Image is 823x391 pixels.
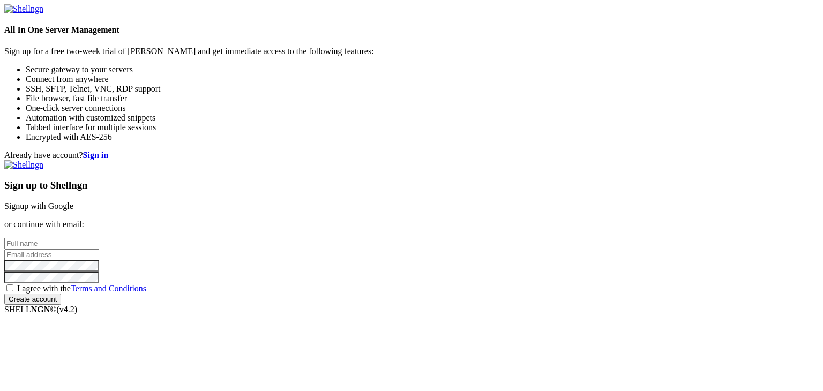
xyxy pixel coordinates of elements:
h3: Sign up to Shellngn [4,179,819,191]
b: NGN [31,305,50,314]
a: Signup with Google [4,201,73,210]
li: Secure gateway to your servers [26,65,819,74]
img: Shellngn [4,4,43,14]
span: 4.2.0 [57,305,78,314]
input: Create account [4,294,61,305]
input: Full name [4,238,99,249]
li: Encrypted with AES-256 [26,132,819,142]
li: One-click server connections [26,103,819,113]
img: Shellngn [4,160,43,170]
li: Automation with customized snippets [26,113,819,123]
span: I agree with the [17,284,146,293]
input: Email address [4,249,99,260]
li: Tabbed interface for multiple sessions [26,123,819,132]
div: Already have account? [4,151,819,160]
li: SSH, SFTP, Telnet, VNC, RDP support [26,84,819,94]
li: File browser, fast file transfer [26,94,819,103]
p: or continue with email: [4,220,819,229]
h4: All In One Server Management [4,25,819,35]
span: SHELL © [4,305,77,314]
p: Sign up for a free two-week trial of [PERSON_NAME] and get immediate access to the following feat... [4,47,819,56]
li: Connect from anywhere [26,74,819,84]
a: Sign in [83,151,109,160]
input: I agree with theTerms and Conditions [6,284,13,291]
a: Terms and Conditions [71,284,146,293]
